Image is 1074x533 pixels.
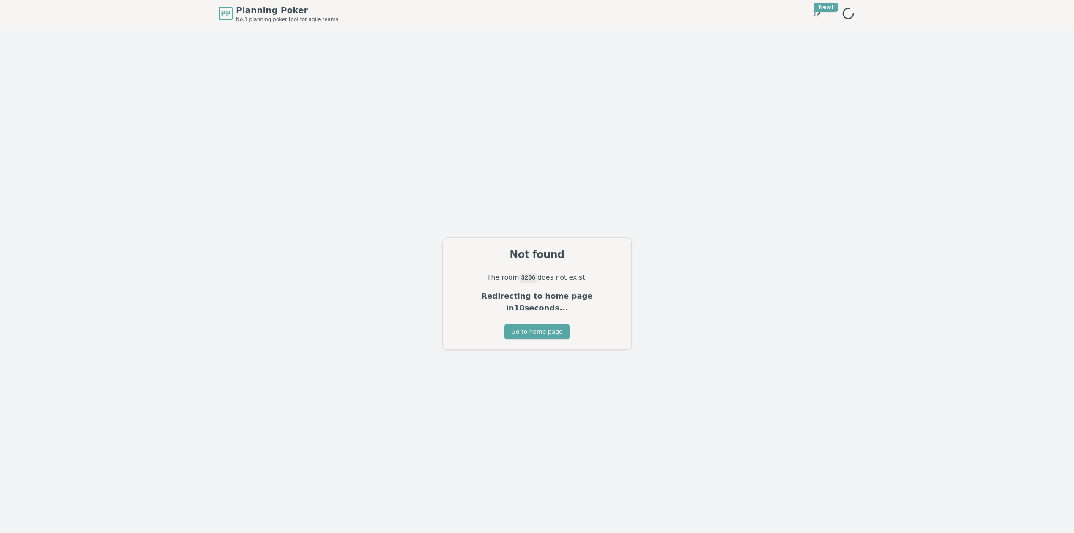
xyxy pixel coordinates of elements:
button: New! [809,6,825,21]
div: New! [814,3,838,12]
span: Planning Poker [236,4,338,16]
a: PPPlanning PokerNo.1 planning poker tool for agile teams [219,4,338,23]
span: No.1 planning poker tool for agile teams [236,16,338,23]
span: PP [221,8,230,19]
button: Go to home page [504,324,569,339]
div: Not found [453,248,621,261]
p: The room does not exist. [453,272,621,283]
code: 3206 [519,273,537,283]
p: Redirecting to home page in 10 seconds... [453,290,621,314]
